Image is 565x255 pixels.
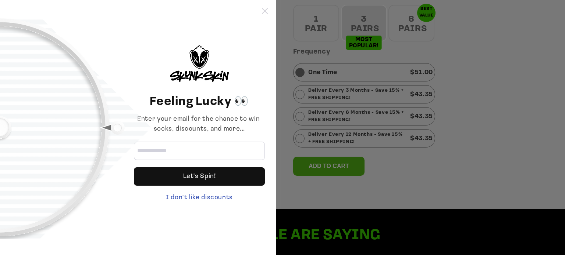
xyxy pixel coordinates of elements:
[134,142,265,160] input: Email address
[134,114,265,134] div: Enter your email for the chance to win socks, discounts, and more...
[134,93,265,111] header: Feeling Lucky 👀
[134,193,265,203] div: I don't like discounts
[170,45,229,82] img: logo
[134,167,265,186] div: Let's Spin!
[183,167,216,186] div: Let's Spin!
